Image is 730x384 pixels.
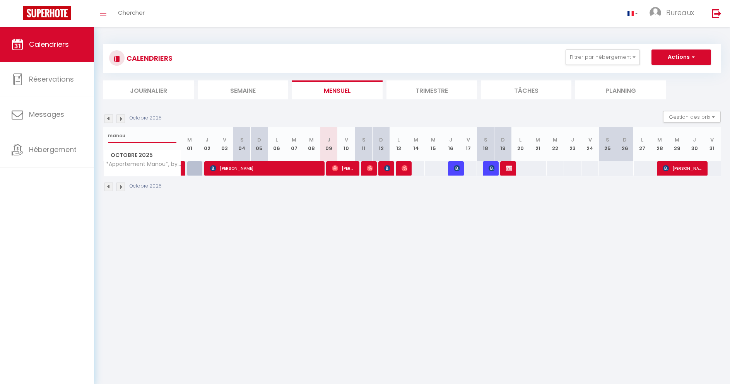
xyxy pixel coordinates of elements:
[407,127,425,161] th: 14
[663,111,721,123] button: Gestion des prix
[564,127,581,161] th: 23
[402,161,407,176] span: [PERSON_NAME]
[29,74,74,84] span: Réservations
[512,127,529,161] th: 20
[292,136,296,143] abbr: M
[489,161,494,176] span: [PERSON_NAME]
[303,127,320,161] th: 08
[675,136,679,143] abbr: M
[29,109,64,119] span: Messages
[467,136,470,143] abbr: V
[501,136,505,143] abbr: D
[379,136,383,143] abbr: D
[481,80,571,99] li: Tâches
[268,127,286,161] th: 06
[386,80,477,99] li: Trimestre
[606,136,609,143] abbr: S
[477,127,494,161] th: 18
[104,150,181,161] span: Octobre 2025
[571,136,574,143] abbr: J
[309,136,314,143] abbr: M
[390,127,407,161] th: 13
[367,161,373,176] span: [PERSON_NAME]
[414,136,418,143] abbr: M
[666,8,694,17] span: Bureaux
[657,136,662,143] abbr: M
[535,136,540,143] abbr: M
[431,136,436,143] abbr: M
[130,114,162,122] p: Octobre 2025
[623,136,627,143] abbr: D
[205,136,209,143] abbr: J
[373,127,390,161] th: 12
[460,127,477,161] th: 17
[581,127,599,161] th: 24
[663,161,703,176] span: [PERSON_NAME]
[616,127,634,161] th: 26
[553,136,557,143] abbr: M
[506,161,512,176] span: [PERSON_NAME]
[634,127,651,161] th: 27
[216,127,233,161] th: 03
[187,136,192,143] abbr: M
[292,80,383,99] li: Mensuel
[251,127,268,161] th: 05
[686,127,703,161] th: 30
[130,183,162,190] p: Octobre 2025
[223,136,226,143] abbr: V
[425,127,442,161] th: 15
[118,9,145,17] span: Chercher
[566,49,640,65] button: Filtrer par hébergement
[125,49,173,67] h3: CALENDRIERS
[651,127,668,161] th: 28
[650,7,661,19] img: ...
[103,80,194,99] li: Journalier
[108,129,176,143] input: Rechercher un logement...
[641,136,643,143] abbr: L
[198,127,216,161] th: 02
[320,127,338,161] th: 09
[327,136,330,143] abbr: J
[703,127,721,161] th: 31
[547,127,564,161] th: 22
[668,127,686,161] th: 29
[397,136,400,143] abbr: L
[454,161,460,176] span: [PERSON_NAME] Fol
[345,136,348,143] abbr: V
[257,136,261,143] abbr: D
[442,127,460,161] th: 16
[384,161,390,176] span: [PERSON_NAME]
[29,145,77,154] span: Hébergement
[233,127,251,161] th: 04
[29,39,69,49] span: Calendriers
[338,127,355,161] th: 10
[362,136,366,143] abbr: S
[588,136,592,143] abbr: V
[651,49,711,65] button: Actions
[693,136,696,143] abbr: J
[275,136,278,143] abbr: L
[210,161,320,176] span: [PERSON_NAME]
[449,136,452,143] abbr: J
[519,136,521,143] abbr: L
[105,161,182,167] span: *Appartement Manou*, by Primo Conciergerie
[529,127,547,161] th: 21
[332,161,355,176] span: [PERSON_NAME]
[484,136,487,143] abbr: S
[23,6,71,20] img: Super Booking
[355,127,373,161] th: 11
[240,136,244,143] abbr: S
[181,161,185,176] a: [PERSON_NAME]
[575,80,666,99] li: Planning
[286,127,303,161] th: 07
[494,127,512,161] th: 19
[710,136,714,143] abbr: V
[198,80,288,99] li: Semaine
[181,127,198,161] th: 01
[599,127,616,161] th: 25
[712,9,721,18] img: logout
